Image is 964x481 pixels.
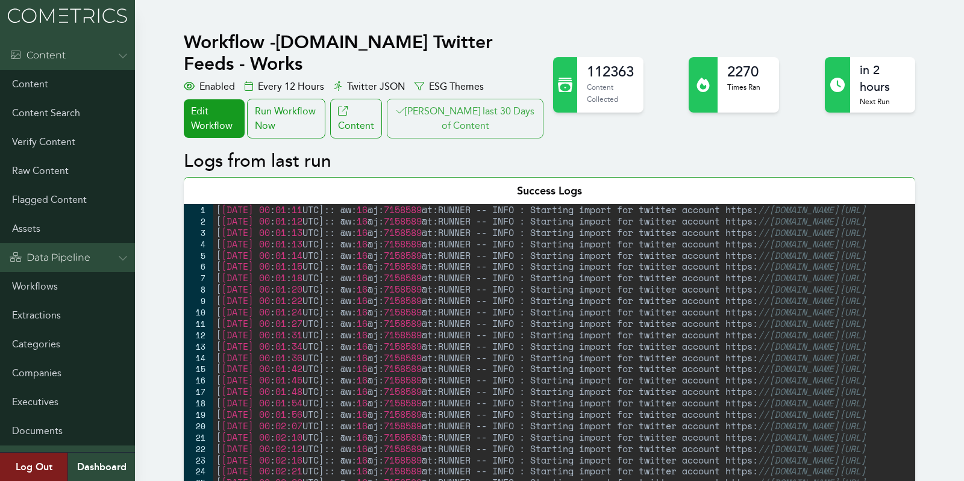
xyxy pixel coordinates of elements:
a: Content [330,99,382,138]
p: Times Ran [727,81,760,93]
div: 6 [184,261,213,272]
div: Success Logs [184,177,915,204]
div: 9 [184,295,213,306]
button: [PERSON_NAME] last 30 Days of Content [387,99,543,138]
div: 15 [184,363,213,374]
div: 1 [184,204,213,216]
div: 5 [184,250,213,261]
div: Data Pipeline [10,250,90,265]
div: 24 [184,465,213,477]
a: Edit Workflow [184,99,244,138]
h2: Logs from last run [184,151,915,172]
div: 4 [184,238,213,250]
div: 19 [184,409,213,420]
div: Every 12 Hours [245,79,324,94]
div: Enabled [184,79,235,94]
div: 20 [184,420,213,432]
h2: 2270 [727,62,760,81]
h2: in 2 hours [860,62,906,96]
div: 8 [184,284,213,295]
div: 14 [184,352,213,364]
p: Next Run [860,96,906,108]
a: Dashboard [67,453,135,481]
div: Run Workflow Now [247,99,325,138]
div: 11 [184,318,213,329]
div: ESG Themes [415,79,484,94]
div: 10 [184,306,213,318]
div: 3 [184,227,213,238]
div: 16 [184,374,213,386]
h2: 112363 [587,62,634,81]
div: Content [10,48,66,63]
p: Content Collected [587,81,634,105]
div: 13 [184,341,213,352]
div: 21 [184,432,213,443]
div: 7 [184,272,213,284]
h1: Workflow - [DOMAIN_NAME] Twitter Feeds - Works [184,31,546,75]
div: 23 [184,455,213,466]
div: 22 [184,443,213,455]
div: 2 [184,216,213,227]
div: 17 [184,386,213,397]
div: 18 [184,397,213,409]
div: 12 [184,329,213,341]
div: Twitter JSON [334,79,405,94]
